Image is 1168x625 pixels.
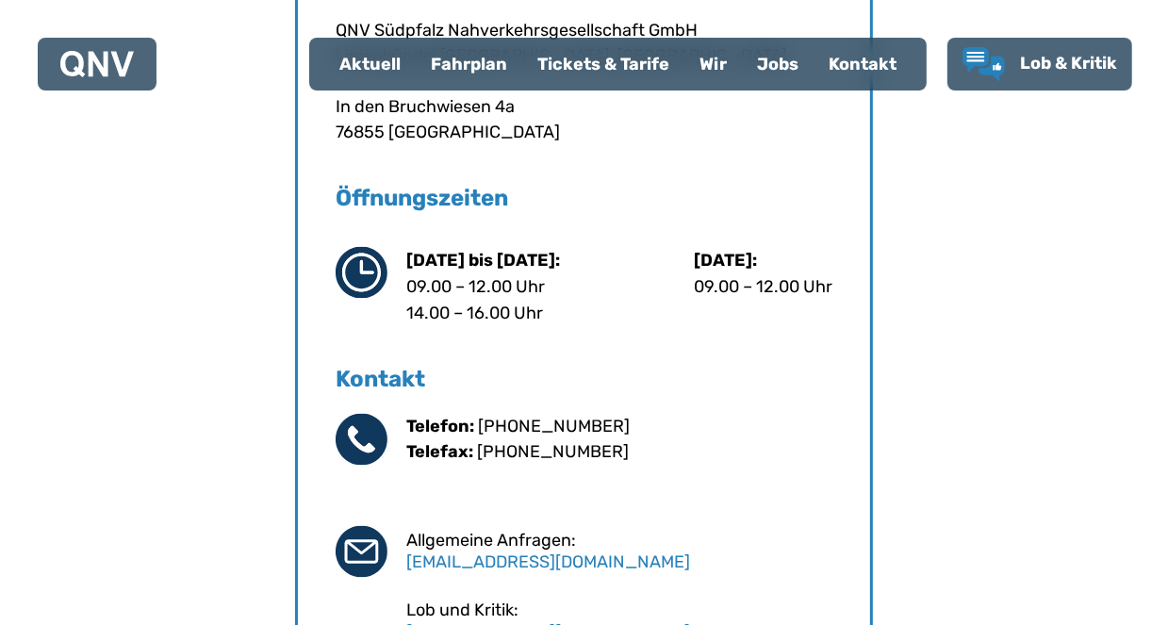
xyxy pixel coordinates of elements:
[522,40,684,89] a: Tickets & Tarife
[406,416,474,436] b: Telefon:
[60,51,134,77] img: QNV Logo
[406,442,473,463] b: Telefax:
[406,247,560,273] p: [DATE] bis [DATE]:
[478,416,630,436] a: [PHONE_NUMBER]
[60,45,134,83] a: QNV Logo
[336,183,832,213] h5: Öffnungszeiten
[477,442,629,463] a: [PHONE_NUMBER]
[336,94,832,145] p: In den Bruchwiesen 4a 76855 [GEOGRAPHIC_DATA]
[406,531,832,573] div: Allgemeine Anfragen:
[962,47,1117,81] a: Lob & Kritik
[336,18,832,43] p: QNV Südpfalz Nahverkehrsgesellschaft GmbH
[814,40,912,89] a: Kontakt
[694,247,832,273] p: [DATE]:
[406,273,560,326] p: 09.00 – 12.00 Uhr 14.00 – 16.00 Uhr
[684,40,742,89] a: Wir
[1020,53,1117,74] span: Lob & Kritik
[416,40,522,89] a: Fahrplan
[694,273,832,300] p: 09.00 – 12.00 Uhr
[336,364,832,394] h5: Kontakt
[406,552,690,573] a: [EMAIL_ADDRESS][DOMAIN_NAME]
[742,40,814,89] a: Jobs
[324,40,416,89] a: Aktuell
